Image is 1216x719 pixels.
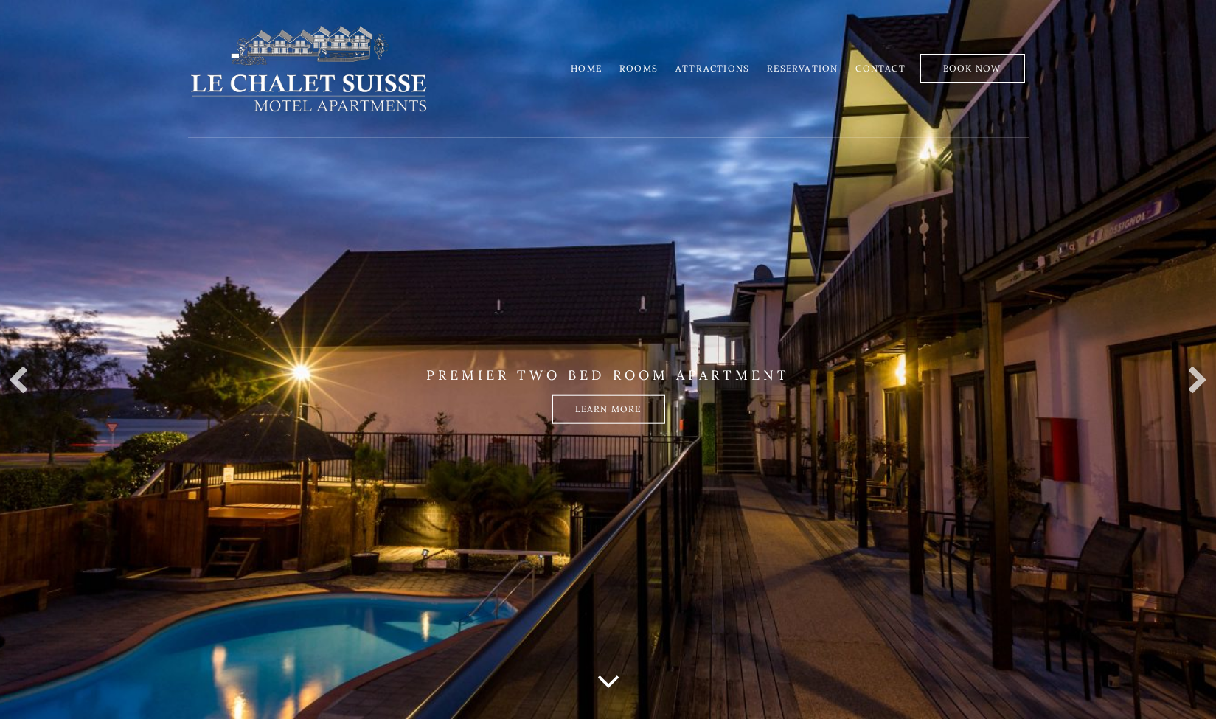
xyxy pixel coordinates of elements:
[855,63,905,74] a: Contact
[675,63,749,74] a: Attractions
[571,63,602,74] a: Home
[619,63,658,74] a: Rooms
[920,54,1025,83] a: Book Now
[188,367,1029,383] p: PREMIER TWO BED ROOM APARTMENT
[552,395,665,424] a: Learn more
[767,63,838,74] a: Reservation
[188,24,429,113] img: lechaletsuisse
